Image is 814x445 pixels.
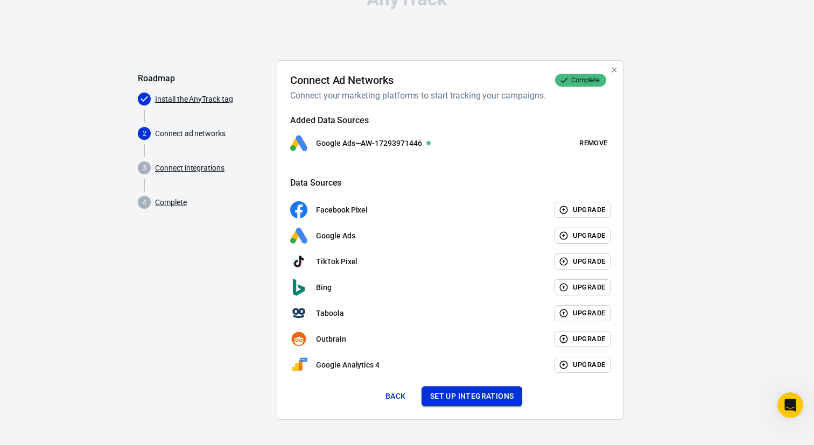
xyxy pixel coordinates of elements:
[378,386,413,406] button: Back
[143,130,146,137] text: 2
[290,74,394,87] h4: Connect Ad Networks
[316,334,346,345] p: Outbrain
[567,75,605,86] span: Complete
[555,202,611,218] button: Upgrade
[316,138,422,149] p: Google Ads — AW-17293971446
[316,359,380,371] p: Google Analytics 4
[555,279,611,296] button: Upgrade
[155,197,187,208] a: Complete
[316,256,357,267] p: TikTok Pixel
[290,178,610,188] h5: Data Sources
[290,115,610,126] h5: Added Data Sources
[143,199,146,206] text: 4
[138,73,268,84] h5: Roadmap
[155,94,233,105] a: Install the AnyTrack tag
[555,305,611,322] button: Upgrade
[316,230,355,242] p: Google Ads
[155,163,224,174] a: Connect integrations
[576,135,610,152] button: Remove
[290,89,606,102] h6: Connect your marketing platforms to start tracking your campaigns.
[555,331,611,348] button: Upgrade
[422,386,523,406] button: Set up integrations
[777,392,803,418] iframe: Intercom live chat
[316,204,368,216] p: Facebook Pixel
[555,253,611,270] button: Upgrade
[316,282,332,293] p: Bing
[143,164,146,172] text: 3
[155,128,268,139] p: Connect ad networks
[316,308,344,319] p: Taboola
[555,228,611,244] button: Upgrade
[555,357,611,373] button: Upgrade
